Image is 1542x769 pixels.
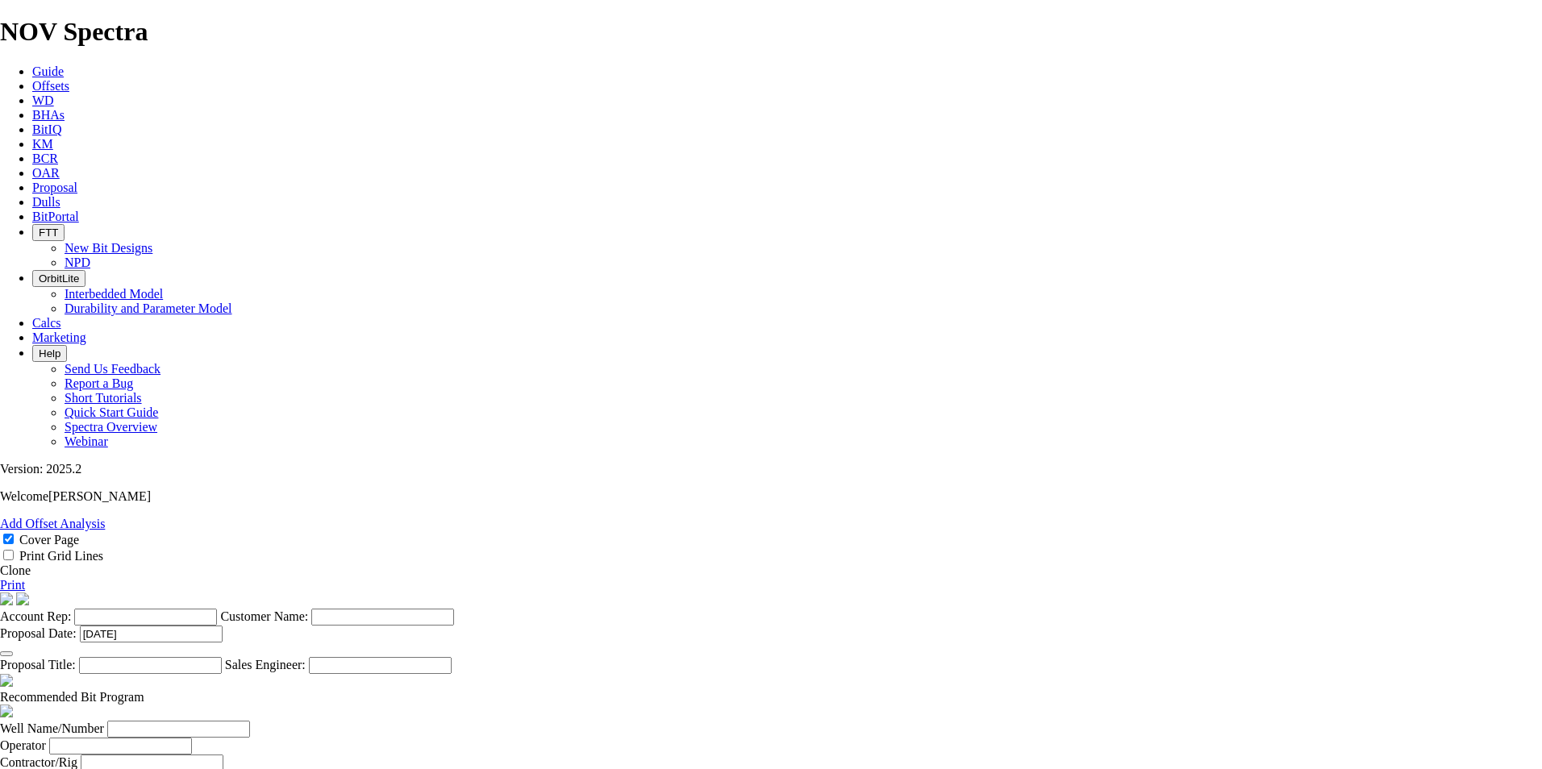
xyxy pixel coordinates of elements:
label: Print Grid Lines [19,549,103,563]
span: FTT [39,227,58,239]
a: Durability and Parameter Model [65,301,232,315]
a: BCR [32,152,58,165]
span: [PERSON_NAME] [48,489,151,503]
span: OrbitLite [39,272,79,285]
a: Short Tutorials [65,391,142,405]
label: Cover Page [19,533,79,547]
label: Sales Engineer: [225,658,306,671]
a: Report a Bug [65,376,133,390]
a: Calcs [32,316,61,330]
a: Dulls [32,195,60,209]
span: Help [39,347,60,360]
img: cover-graphic.e5199e77.png [16,592,29,605]
button: FTT [32,224,65,241]
a: Send Us Feedback [65,362,160,376]
a: BHAs [32,108,65,122]
a: Webinar [65,434,108,448]
a: Proposal [32,181,77,194]
a: New Bit Designs [65,241,152,255]
a: Quick Start Guide [65,405,158,419]
a: OAR [32,166,60,180]
button: Help [32,345,67,362]
a: KM [32,137,53,151]
a: Guide [32,64,64,78]
a: BitPortal [32,210,79,223]
a: Marketing [32,330,86,344]
a: BitIQ [32,123,61,136]
a: Spectra Overview [65,420,157,434]
a: WD [32,94,54,107]
a: NPD [65,256,90,269]
label: Customer Name: [220,609,308,623]
a: Interbedded Model [65,287,163,301]
a: Offsets [32,79,69,93]
button: OrbitLite [32,270,85,287]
